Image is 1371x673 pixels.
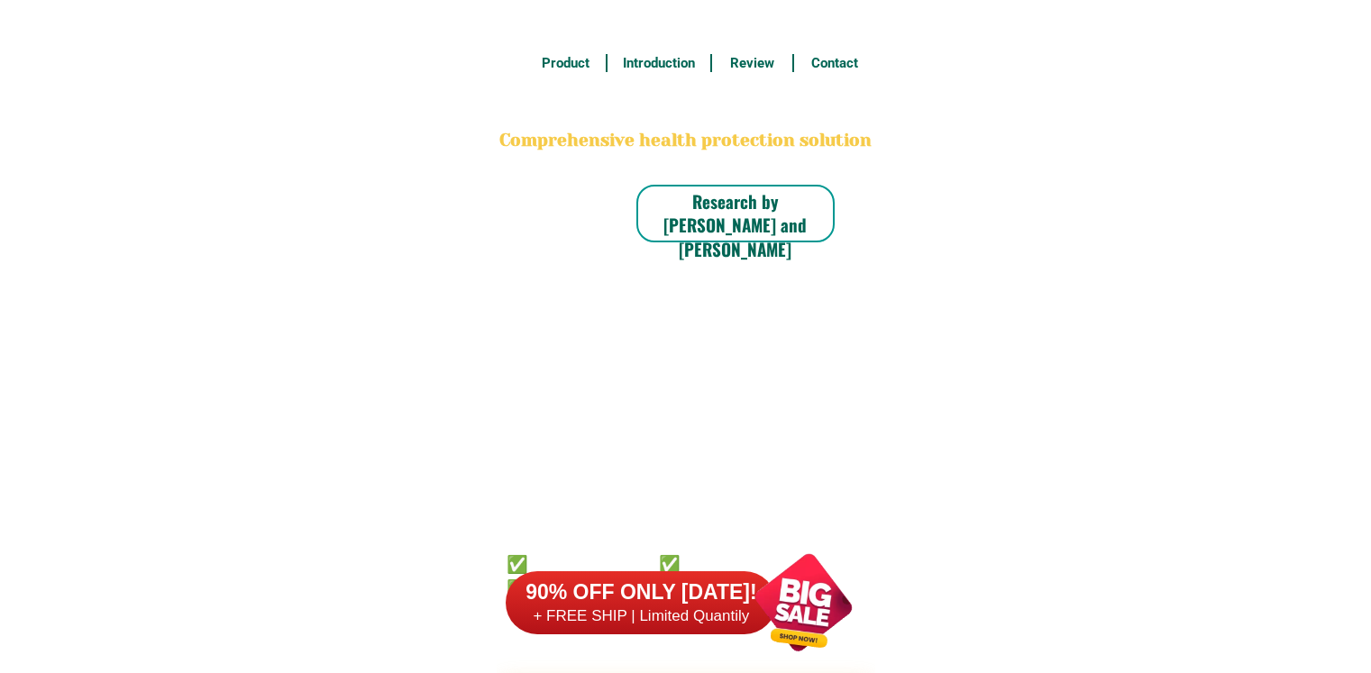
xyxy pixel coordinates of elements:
[636,189,835,261] h6: Research by [PERSON_NAME] and [PERSON_NAME]
[535,53,596,74] h6: Product
[497,10,875,37] h3: FREE SHIPPING NATIONWIDE
[617,53,700,74] h6: Introduction
[506,579,776,606] h6: 90% OFF ONLY [DATE]!
[506,606,776,626] h6: + FREE SHIP | Limited Quantily
[497,86,875,129] h2: BONA VITA COFFEE
[722,53,783,74] h6: Review
[497,128,875,154] h2: Comprehensive health protection solution
[804,53,865,74] h6: Contact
